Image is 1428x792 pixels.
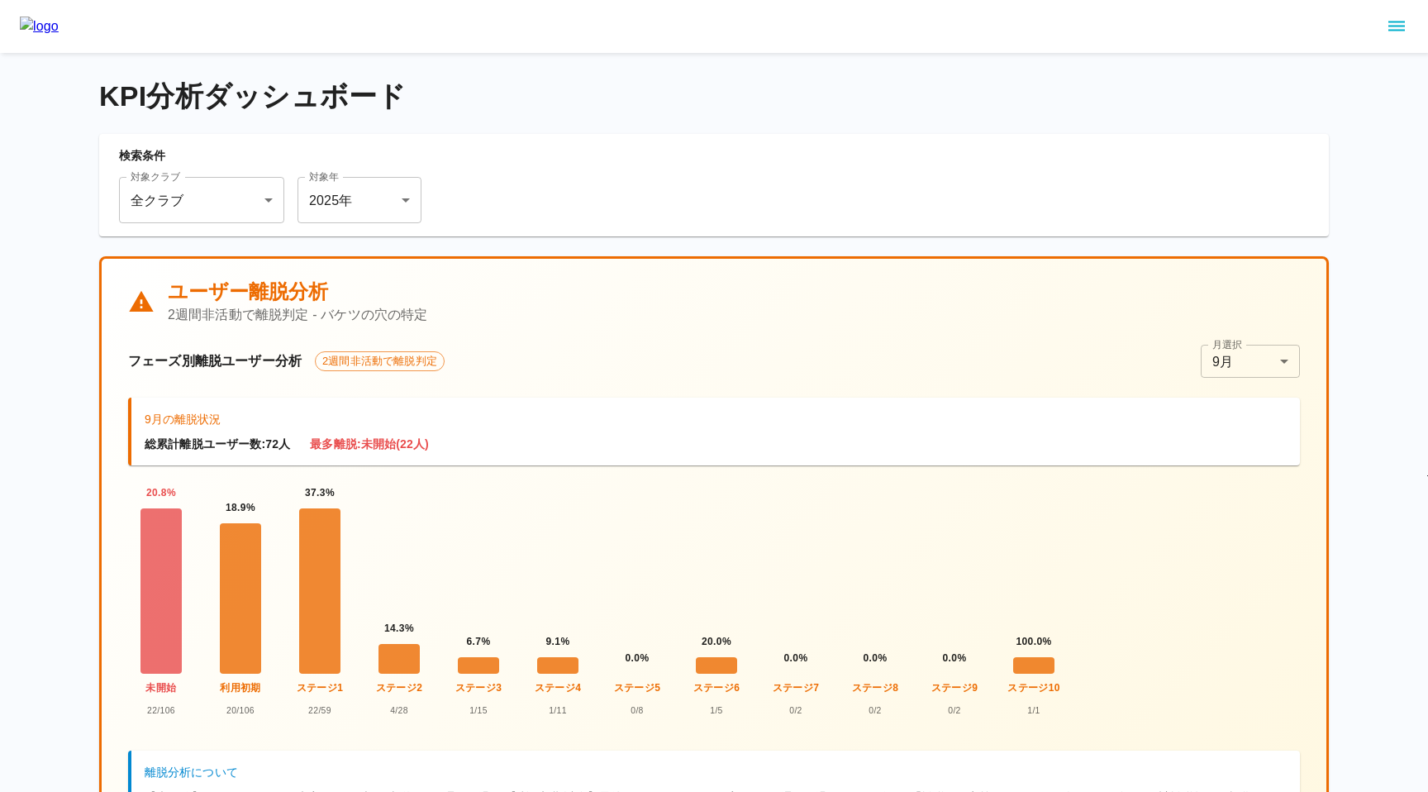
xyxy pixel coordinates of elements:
div: 9月 [1201,345,1300,378]
span: 0 / 2 [789,704,802,718]
span: 20.0 % [702,634,731,651]
span: 1 / 15 [469,704,488,718]
span: 利用初期 [220,680,261,697]
span: 1 / 5 [710,704,723,718]
h5: ユーザー離脱分析 [168,279,427,305]
span: 20 / 106 [226,704,255,718]
span: ステージ1 [297,680,344,697]
span: 2週間非活動で離脱判定 [316,353,444,370]
span: ステージ8 [852,680,899,697]
p: 2週間非活動で離脱判定 - バケツの穴の特定 [168,305,427,325]
span: 0 / 2 [869,704,882,718]
span: ステージ3 [455,680,502,697]
span: ステージ2 [376,680,423,697]
div: 全クラブ [119,177,284,223]
span: 100.0 % [1016,634,1051,651]
span: 9.1 % [546,634,570,651]
span: 0 / 2 [948,704,961,718]
span: 未開始 [145,680,176,697]
h6: 離脱分析について [145,764,1287,782]
span: 37.3 % [305,485,335,502]
span: 0.0 % [943,651,967,667]
span: 18.9 % [226,500,255,517]
span: ステージ7 [773,680,820,697]
span: 4 / 28 [390,704,408,718]
label: 月選択 [1212,337,1242,351]
strong: 総累計離脱ユーザー数: 72 人 [145,437,290,451]
span: 1 / 1 [1027,704,1040,718]
p: 検索条件 [119,147,1309,164]
img: logo [20,17,59,36]
span: 0.0 % [784,651,808,667]
span: ステージ6 [693,680,740,697]
label: 対象クラブ [131,169,181,184]
span: ステージ10 [1007,680,1060,697]
label: 対象年 [309,169,339,184]
span: 22 / 106 [147,704,175,718]
h6: 9月 の離脱状況 [145,411,1287,429]
span: ステージ5 [614,680,661,697]
span: 1 / 11 [549,704,567,718]
span: ステージ4 [535,680,582,697]
span: 0 / 8 [631,704,644,718]
button: sidemenu [1383,12,1411,41]
div: 2025年 [297,177,421,223]
h4: KPI分析ダッシュボード [99,79,1329,114]
span: 0.0 % [864,651,888,667]
span: ステージ9 [931,680,978,697]
span: 14.3 % [384,621,414,637]
span: 22 / 59 [308,704,331,718]
strong: 最多離脱: 未開始 ( 22 人) [310,437,429,451]
span: 6.7 % [467,634,491,651]
span: 20.8 % [146,485,176,502]
span: 0.0 % [626,651,650,667]
h6: フェーズ別離脱ユーザー分析 [128,350,302,373]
